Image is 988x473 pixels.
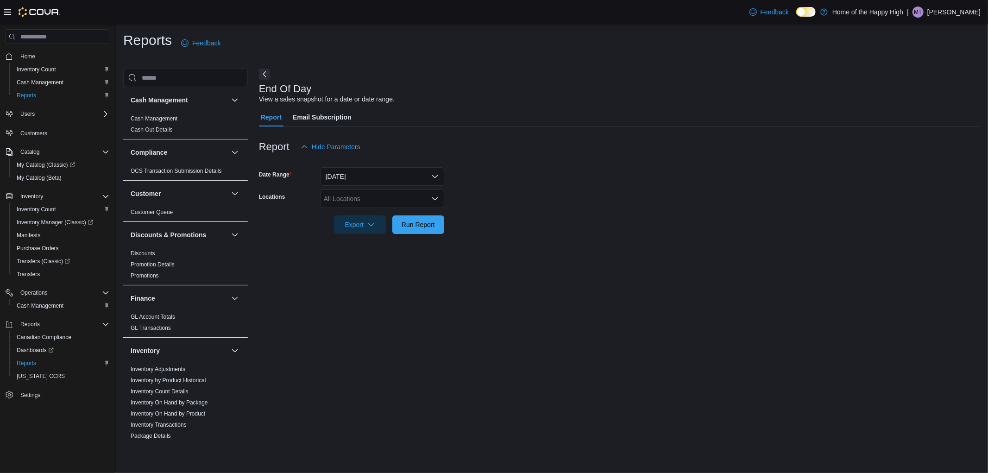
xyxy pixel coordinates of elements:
[9,203,113,216] button: Inventory Count
[229,293,240,304] button: Finance
[131,230,206,240] h3: Discounts & Promotions
[259,171,292,178] label: Date Range
[131,230,227,240] button: Discounts & Promotions
[229,147,240,158] button: Compliance
[13,159,79,170] a: My Catalog (Classic)
[229,188,240,199] button: Customer
[17,302,63,309] span: Cash Management
[131,399,208,406] span: Inventory On Hand by Package
[9,255,113,268] a: Transfers (Classic)
[9,158,113,171] a: My Catalog (Classic)
[9,331,113,344] button: Canadian Compliance
[13,332,109,343] span: Canadian Compliance
[9,268,113,281] button: Transfers
[13,77,109,88] span: Cash Management
[9,229,113,242] button: Manifests
[131,168,222,174] a: OCS Transaction Submission Details
[907,6,909,18] p: |
[123,113,248,139] div: Cash Management
[13,230,44,241] a: Manifests
[9,171,113,184] button: My Catalog (Beta)
[13,217,109,228] span: Inventory Manager (Classic)
[259,83,312,95] h3: End Of Day
[431,195,439,202] button: Open list of options
[2,190,113,203] button: Inventory
[17,108,109,120] span: Users
[131,346,227,355] button: Inventory
[20,193,43,200] span: Inventory
[17,50,109,62] span: Home
[2,388,113,402] button: Settings
[912,6,924,18] div: Maeryn Thrall
[13,64,109,75] span: Inventory Count
[320,167,444,186] button: [DATE]
[13,217,97,228] a: Inventory Manager (Classic)
[131,167,222,175] span: OCS Transaction Submission Details
[17,206,56,213] span: Inventory Count
[131,366,185,372] a: Inventory Adjustments
[17,287,51,298] button: Operations
[131,314,175,320] a: GL Account Totals
[17,66,56,73] span: Inventory Count
[131,366,185,373] span: Inventory Adjustments
[131,250,155,257] a: Discounts
[402,220,435,229] span: Run Report
[131,272,159,279] a: Promotions
[2,286,113,299] button: Operations
[17,359,36,367] span: Reports
[259,95,395,104] div: View a sales snapshot for a date or date range.
[131,261,175,268] a: Promotion Details
[131,294,227,303] button: Finance
[2,318,113,331] button: Reports
[131,432,171,440] span: Package Details
[17,287,109,298] span: Operations
[261,108,282,126] span: Report
[13,332,75,343] a: Canadian Compliance
[259,193,285,201] label: Locations
[17,271,40,278] span: Transfers
[746,3,793,21] a: Feedback
[13,269,44,280] a: Transfers
[13,90,40,101] a: Reports
[312,142,360,151] span: Hide Parameters
[17,191,47,202] button: Inventory
[9,216,113,229] a: Inventory Manager (Classic)
[20,391,40,399] span: Settings
[914,6,922,18] span: MT
[17,191,109,202] span: Inventory
[131,325,171,331] a: GL Transactions
[17,161,75,169] span: My Catalog (Classic)
[9,76,113,89] button: Cash Management
[2,50,113,63] button: Home
[17,51,39,62] a: Home
[17,79,63,86] span: Cash Management
[17,219,93,226] span: Inventory Manager (Classic)
[13,358,40,369] a: Reports
[259,141,289,152] h3: Report
[13,230,109,241] span: Manifests
[9,344,113,357] a: Dashboards
[131,388,189,395] a: Inventory Count Details
[131,433,171,439] a: Package Details
[17,390,44,401] a: Settings
[6,46,109,426] nav: Complex example
[20,321,40,328] span: Reports
[17,127,109,139] span: Customers
[17,146,109,158] span: Catalog
[13,300,67,311] a: Cash Management
[131,422,187,428] a: Inventory Transactions
[17,108,38,120] button: Users
[17,319,109,330] span: Reports
[131,313,175,321] span: GL Account Totals
[17,232,40,239] span: Manifests
[131,208,173,216] span: Customer Queue
[123,248,248,285] div: Discounts & Promotions
[131,294,155,303] h3: Finance
[13,90,109,101] span: Reports
[192,38,220,48] span: Feedback
[796,7,816,17] input: Dark Mode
